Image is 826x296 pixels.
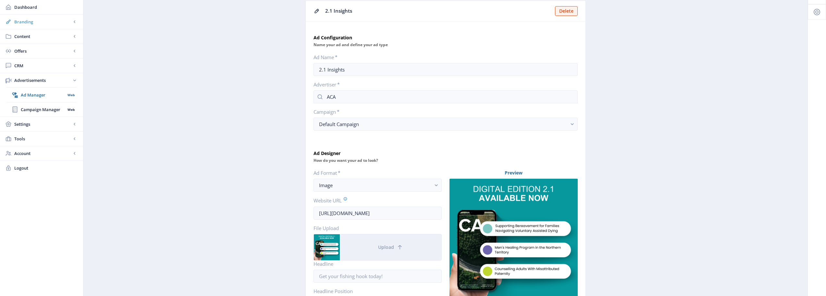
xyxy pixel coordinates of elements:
label: Headline [314,261,437,267]
input: Select Advertiser [314,90,578,103]
span: Content [14,33,71,40]
a: Campaign ManagerWeb [6,102,77,117]
span: Settings [14,121,71,127]
nb-badge: Web [65,106,77,113]
div: How do you want your ad to look? [314,157,578,164]
span: CRM [14,62,71,69]
input: Get your fishing hook today! [314,270,442,283]
input: This name needs to be unique [314,63,578,76]
a: Ad ManagerWeb [6,88,77,102]
strong: Preview [505,170,523,176]
span: Offers [14,48,71,54]
nb-badge: Web [65,92,77,98]
strong: Ad Configuration [314,34,352,41]
strong: Ad Designer [314,150,340,156]
button: Image [314,179,442,192]
span: Account [14,150,71,157]
span: Logout [14,165,78,171]
label: Campaign [314,109,573,115]
button: Default Campaign [314,118,578,131]
div: Default Campaign [319,120,567,128]
div: Image [319,181,431,189]
button: Upload [340,234,441,260]
input: e.g. https://www.magloft.com [314,207,442,220]
span: Upload [378,245,394,250]
label: Website URL [314,197,437,204]
span: Advertisements [14,77,71,84]
span: Tools [14,135,71,142]
button: Delete [555,6,578,16]
span: Branding [14,19,71,25]
span: Ad Manager [21,92,65,98]
label: File Upload [314,225,437,231]
span: Dashboard [14,4,78,10]
img: 356c816f-0897-4a0d-a19a-ba99ad63afee.png [314,234,340,260]
span: Campaign Manager [21,106,65,113]
div: 2.1 Insights [325,6,551,16]
label: Ad Format [314,170,437,176]
label: Ad Name [314,54,573,60]
div: Name your ad and define your ad type [314,41,578,49]
label: Advertiser [314,81,573,88]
